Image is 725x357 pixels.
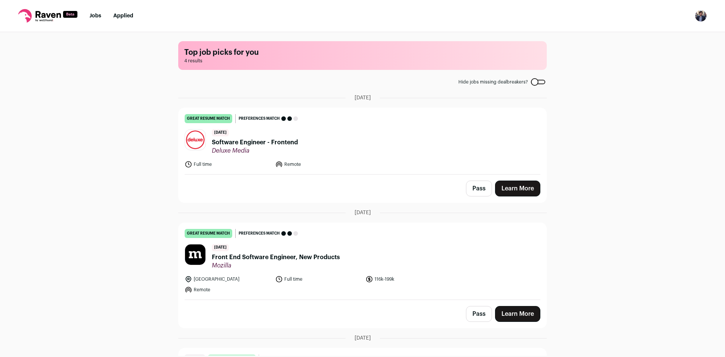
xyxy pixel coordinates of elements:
span: Software Engineer - Frontend [212,138,298,147]
button: Pass [466,181,492,196]
img: 18782994-medium_jpg [695,10,707,22]
a: great resume match Preferences match [DATE] Software Engineer - Frontend Deluxe Media Full time R... [179,108,546,174]
img: 0fbd6057fafa2a1b4f34a137f7753facd09e16bd5a305ba1a74be93fa2f60dc5.png [185,130,205,150]
img: ed6f39911129357e39051950c0635099861b11d33cdbe02a057c56aa8f195c9d.jpg [185,244,205,265]
a: great resume match Preferences match [DATE] Front End Software Engineer, New Products Mozilla [GE... [179,223,546,300]
li: Remote [275,161,361,168]
span: Mozilla [212,262,340,269]
li: 116k-199k [366,275,452,283]
span: Front End Software Engineer, New Products [212,253,340,262]
a: Applied [113,13,133,19]
span: [DATE] [355,209,371,216]
li: Remote [185,286,271,294]
span: Deluxe Media [212,147,298,155]
div: great resume match [185,229,232,238]
span: [DATE] [355,94,371,102]
span: Preferences match [239,115,280,122]
a: Learn More [495,306,540,322]
h1: Top job picks for you [184,47,541,58]
span: [DATE] [355,334,371,342]
li: [GEOGRAPHIC_DATA] [185,275,271,283]
a: Learn More [495,181,540,196]
button: Open dropdown [695,10,707,22]
a: Jobs [89,13,101,19]
span: [DATE] [212,129,229,136]
span: Preferences match [239,230,280,237]
div: great resume match [185,114,232,123]
span: [DATE] [212,244,229,251]
li: Full time [275,275,361,283]
span: Hide jobs missing dealbreakers? [458,79,528,85]
li: Full time [185,161,271,168]
button: Pass [466,306,492,322]
span: 4 results [184,58,541,64]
